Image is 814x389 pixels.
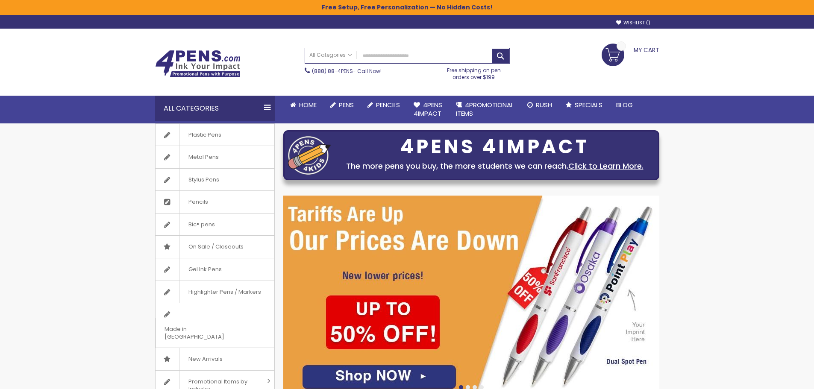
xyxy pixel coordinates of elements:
span: Metal Pens [179,146,227,168]
a: Specials [559,96,609,114]
div: All Categories [155,96,275,121]
span: Plastic Pens [179,124,230,146]
a: Wishlist [616,20,650,26]
span: Blog [616,100,633,109]
div: The more pens you buy, the more students we can reach. [335,160,655,172]
a: New Arrivals [156,348,274,370]
a: Pencils [156,191,274,213]
span: 4PROMOTIONAL ITEMS [456,100,514,118]
span: Stylus Pens [179,169,228,191]
span: New Arrivals [179,348,231,370]
span: Pens [339,100,354,109]
div: 4PENS 4IMPACT [335,138,655,156]
span: Home [299,100,317,109]
a: Pencils [361,96,407,114]
div: Free shipping on pen orders over $199 [438,64,510,81]
a: Gel Ink Pens [156,258,274,281]
span: Pencils [179,191,217,213]
a: Made in [GEOGRAPHIC_DATA] [156,303,274,348]
a: 4Pens4impact [407,96,449,123]
span: Made in [GEOGRAPHIC_DATA] [156,318,253,348]
span: 4Pens 4impact [414,100,442,118]
a: All Categories [305,48,356,62]
a: 4PROMOTIONALITEMS [449,96,520,123]
span: Specials [575,100,602,109]
span: On Sale / Closeouts [179,236,252,258]
a: Metal Pens [156,146,274,168]
span: All Categories [309,52,352,58]
span: Pencils [376,100,400,109]
img: four_pen_logo.png [288,136,331,175]
a: Pens [323,96,361,114]
a: (888) 88-4PENS [312,67,353,75]
span: Rush [536,100,552,109]
a: On Sale / Closeouts [156,236,274,258]
span: Highlighter Pens / Markers [179,281,270,303]
img: 4Pens Custom Pens and Promotional Products [155,50,241,77]
span: Bic® pens [179,214,223,236]
span: - Call Now! [312,67,382,75]
a: Rush [520,96,559,114]
span: Gel Ink Pens [179,258,230,281]
a: Home [283,96,323,114]
a: Stylus Pens [156,169,274,191]
a: Highlighter Pens / Markers [156,281,274,303]
a: Bic® pens [156,214,274,236]
a: Click to Learn More. [568,161,644,171]
a: Blog [609,96,640,114]
a: Plastic Pens [156,124,274,146]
